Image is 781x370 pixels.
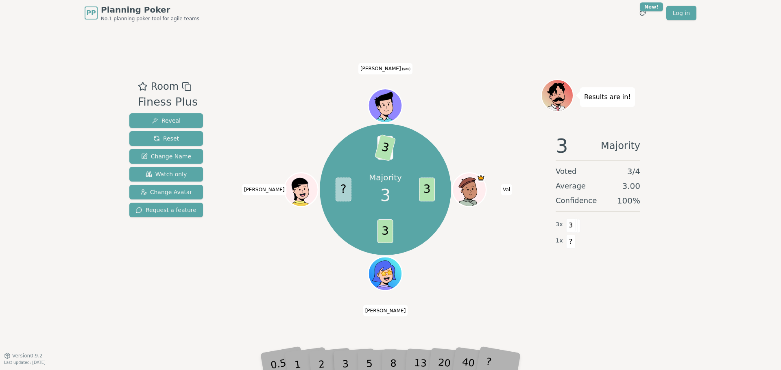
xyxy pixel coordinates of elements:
span: 3 [566,219,576,232]
span: Click to change your name [242,184,287,195]
span: Room [151,79,179,94]
span: Click to change your name [501,184,512,195]
button: Change Name [129,149,203,164]
span: ? [566,235,576,249]
span: 3 x [556,220,563,229]
span: 3 [375,134,396,162]
div: Finess Plus [138,94,198,110]
button: New! [635,6,650,20]
span: 3 [556,136,568,156]
span: Change Name [141,152,191,160]
p: Results are in! [584,91,631,103]
button: Add as favourite [138,79,148,94]
button: Watch only [129,167,203,182]
button: Reveal [129,113,203,128]
span: Change Avatar [140,188,192,196]
a: PPPlanning PokerNo.1 planning poker tool for agile teams [85,4,199,22]
span: 3 [377,219,393,243]
button: Click to change your avatar [369,90,401,121]
span: No.1 planning poker tool for agile teams [101,15,199,22]
span: Last updated: [DATE] [4,360,46,365]
span: Voted [556,166,577,177]
span: Click to change your name [358,63,412,74]
span: 1 x [556,236,563,245]
span: Click to change your name [363,305,408,316]
span: 3 [380,183,390,208]
span: Watch only [146,170,187,178]
span: Majority [601,136,640,156]
span: Confidence [556,195,597,206]
span: 3 / 4 [627,166,640,177]
button: Request a feature [129,203,203,217]
span: Planning Poker [101,4,199,15]
button: Version0.9.2 [4,353,43,359]
span: Reset [153,134,179,143]
p: Majority [369,172,402,183]
span: PP [86,8,96,18]
a: Log in [666,6,696,20]
div: New! [640,2,663,11]
span: Reveal [152,117,181,125]
button: Reset [129,131,203,146]
span: 100 % [617,195,640,206]
span: Request a feature [136,206,196,214]
span: Average [556,180,586,192]
span: Version 0.9.2 [12,353,43,359]
button: Change Avatar [129,185,203,199]
span: 3 [419,177,435,201]
span: ? [336,177,351,201]
span: Val is the host [477,174,485,182]
span: (you) [401,67,411,71]
span: 3.00 [622,180,640,192]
